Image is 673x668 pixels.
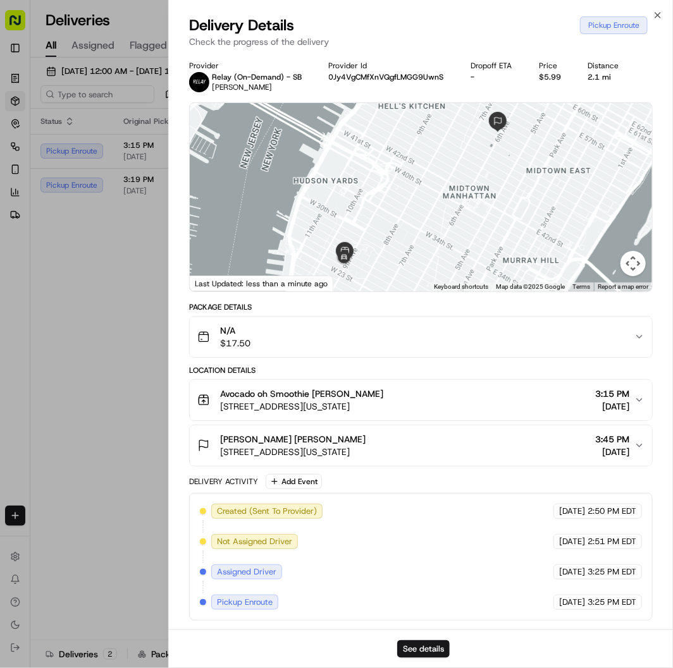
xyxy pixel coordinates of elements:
[13,51,230,71] p: Welcome 👋
[33,82,228,95] input: Got a question? Start typing here...
[120,183,203,196] span: API Documentation
[189,61,309,71] div: Provider
[595,446,629,458] span: [DATE]
[8,178,102,201] a: 📗Knowledge Base
[588,61,626,71] div: Distance
[588,566,636,578] span: 3:25 PM EDT
[217,597,273,608] span: Pickup Enroute
[539,72,568,82] div: $5.99
[13,13,38,38] img: Nash
[471,72,519,82] div: -
[329,72,444,82] button: 0Jy4VgCMfXnVQgfLMGG9UwnS
[107,185,117,195] div: 💻
[189,365,653,375] div: Location Details
[588,72,626,82] div: 2.1 mi
[434,282,488,291] button: Keyboard shortcuts
[189,35,653,48] p: Check the progress of the delivery
[217,536,292,547] span: Not Assigned Driver
[217,566,276,578] span: Assigned Driver
[13,185,23,195] div: 📗
[539,61,568,71] div: Price
[215,124,230,140] button: Start new chat
[189,477,258,487] div: Delivery Activity
[217,506,317,517] span: Created (Sent To Provider)
[329,61,451,71] div: Provider Id
[572,283,590,290] a: Terms (opens in new tab)
[190,276,333,291] div: Last Updated: less than a minute ago
[595,433,629,446] span: 3:45 PM
[220,446,366,458] span: [STREET_ADDRESS][US_STATE]
[220,324,250,337] span: N/A
[397,640,450,658] button: See details
[102,178,208,201] a: 💻API Documentation
[220,433,366,446] span: [PERSON_NAME] [PERSON_NAME]
[588,536,636,547] span: 2:51 PM EDT
[126,214,153,224] span: Pylon
[598,283,648,290] a: Report a map error
[43,133,160,143] div: We're available if you need us!
[559,566,585,578] span: [DATE]
[190,425,652,466] button: [PERSON_NAME] [PERSON_NAME][STREET_ADDRESS][US_STATE]3:45 PM[DATE]
[25,183,97,196] span: Knowledge Base
[193,275,235,291] img: Google
[266,474,322,489] button: Add Event
[190,317,652,357] button: N/A$17.50
[559,536,585,547] span: [DATE]
[220,337,250,349] span: $17.50
[471,61,519,71] div: Dropoff ETA
[189,72,209,92] img: relay_logo_black.png
[595,400,629,413] span: [DATE]
[588,506,636,517] span: 2:50 PM EDT
[189,15,294,35] span: Delivery Details
[588,597,636,608] span: 3:25 PM EDT
[13,121,35,143] img: 1736555255976-a54dd68f-1ca7-489b-9aae-adbdc363a1c4
[559,597,585,608] span: [DATE]
[189,302,653,312] div: Package Details
[193,275,235,291] a: Open this area in Google Maps (opens a new window)
[220,400,383,413] span: [STREET_ADDRESS][US_STATE]
[43,121,207,133] div: Start new chat
[595,387,629,400] span: 3:15 PM
[212,82,272,92] span: [PERSON_NAME]
[621,251,646,276] button: Map camera controls
[559,506,585,517] span: [DATE]
[190,380,652,420] button: Avocado oh Smoothie [PERSON_NAME][STREET_ADDRESS][US_STATE]3:15 PM[DATE]
[220,387,383,400] span: Avocado oh Smoothie [PERSON_NAME]
[496,283,565,290] span: Map data ©2025 Google
[212,72,302,82] p: Relay (On-Demand) - SB
[89,214,153,224] a: Powered byPylon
